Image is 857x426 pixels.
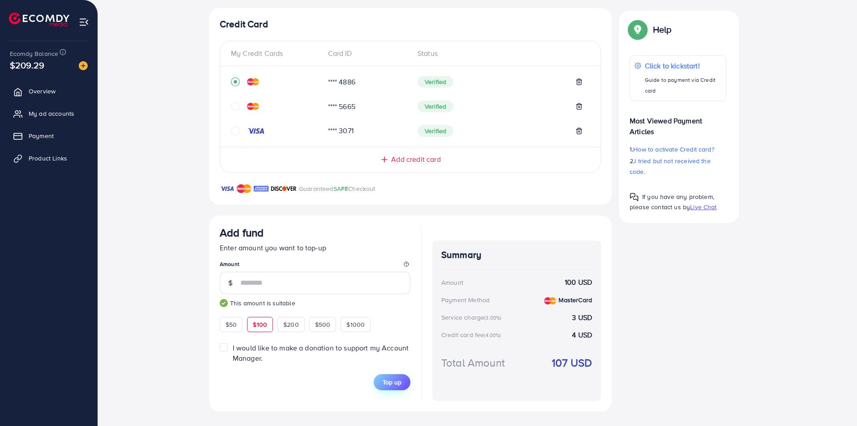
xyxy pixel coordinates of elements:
svg: circle [231,127,240,135]
strong: 100 USD [565,277,592,287]
span: Add credit card [391,154,440,164]
span: Live Chat [690,202,716,211]
img: brand [254,183,269,194]
span: $500 [315,320,331,329]
h4: Credit Card [220,19,601,30]
span: $200 [283,320,299,329]
span: Overview [29,87,55,96]
img: brand [271,183,297,194]
img: credit [247,78,259,85]
span: My ad accounts [29,109,74,118]
div: My Credit Cards [231,48,321,59]
div: Amount [441,278,463,287]
img: brand [220,183,235,194]
p: Most Viewed Payment Articles [630,108,726,137]
img: brand [237,183,252,194]
span: Product Links [29,154,67,163]
span: If you have any problem, please contact us by [630,192,714,211]
img: Popup guide [630,193,639,202]
span: $1000 [346,320,365,329]
span: How to activate Credit card? [633,145,714,154]
svg: circle [231,102,240,111]
span: Verified [418,125,453,137]
span: $50 [226,320,237,329]
small: This amount is suitable [220,299,410,308]
h3: Add fund [220,226,264,239]
div: Status [410,48,590,59]
img: logo [9,13,69,26]
span: Ecomdy Balance [10,49,58,58]
button: Top up [374,374,410,390]
p: Click to kickstart! [645,60,721,71]
small: (3.00%) [484,314,501,321]
div: Credit card fee [441,330,504,339]
p: 2. [630,156,726,177]
span: Payment [29,131,54,140]
span: Verified [418,101,453,112]
div: Card ID [321,48,411,59]
svg: record circle [231,77,240,86]
img: Popup guide [630,21,646,38]
strong: MasterCard [559,295,592,304]
strong: 3 USD [572,312,592,323]
span: $209.29 [9,52,45,78]
div: Total Amount [441,355,505,371]
a: Payment [7,127,91,145]
span: Top up [383,378,401,387]
p: 1. [630,144,726,155]
p: Guide to payment via Credit card [645,75,721,96]
div: Payment Method [441,295,490,304]
iframe: Chat [819,386,850,419]
a: Overview [7,82,91,100]
span: I would like to make a donation to support my Account Manager. [233,343,409,363]
a: My ad accounts [7,105,91,122]
img: menu [79,17,89,27]
a: Product Links [7,149,91,167]
span: $100 [253,320,267,329]
p: Enter amount you want to top-up [220,242,410,253]
legend: Amount [220,260,410,271]
strong: 4 USD [572,330,592,340]
img: image [79,61,88,70]
strong: 107 USD [552,355,592,371]
span: Verified [418,76,453,88]
div: Service charge [441,313,504,322]
span: I tried but not received the code. [630,156,711,176]
small: (4.00%) [484,332,501,339]
p: Guaranteed Checkout [299,183,375,194]
span: SAFE [333,184,349,193]
img: guide [220,299,228,307]
img: credit [544,297,556,304]
img: credit [247,103,259,110]
h4: Summary [441,249,592,261]
p: Help [653,24,672,35]
img: credit [247,127,265,135]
